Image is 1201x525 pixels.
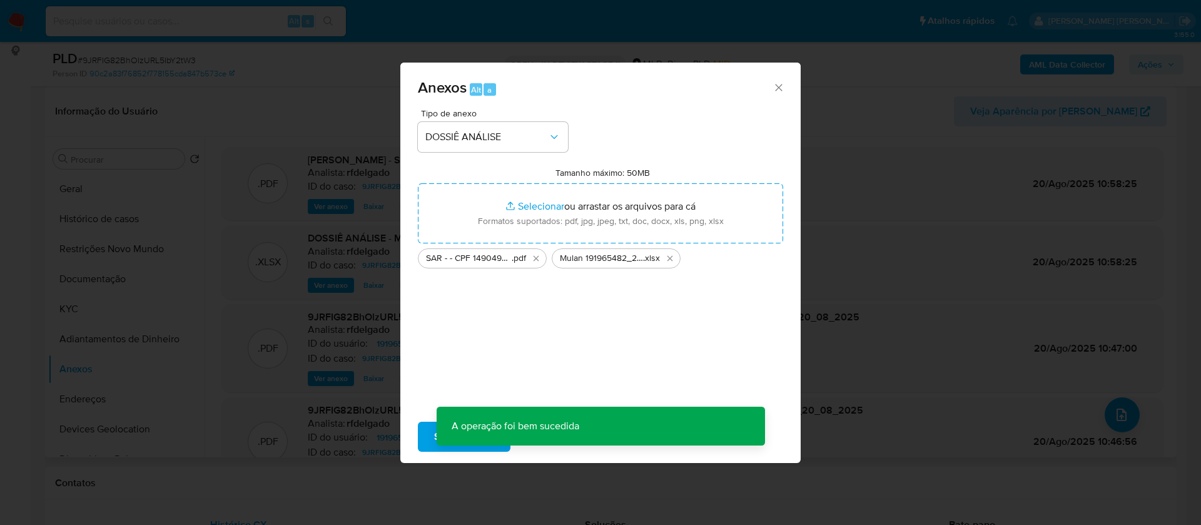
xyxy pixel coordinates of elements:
p: A operação foi bem sucedida [437,407,594,446]
button: Subir arquivo [418,422,510,452]
span: Mulan 191965482_2025_08_19_18_35_43 [560,252,643,265]
button: Excluir Mulan 191965482_2025_08_19_18_35_43.xlsx [662,251,677,266]
span: Cancelar [532,423,572,451]
button: Excluir SAR - - CPF 14904949870 - GUILHERME DIAS MONTEIRO.pdf [529,251,544,266]
button: DOSSIÊ ANÁLISE [418,122,568,152]
span: a [487,84,492,96]
span: Anexos [418,76,467,98]
span: Tipo de anexo [421,109,571,118]
span: Subir arquivo [434,423,494,451]
span: .xlsx [643,252,660,265]
label: Tamanho máximo: 50MB [555,167,650,178]
button: Fechar [773,81,784,93]
ul: Arquivos selecionados [418,243,783,268]
span: Alt [471,84,481,96]
span: .pdf [512,252,526,265]
span: DOSSIÊ ANÁLISE [425,131,548,143]
span: SAR - - CPF 14904949870 - [PERSON_NAME] [426,252,512,265]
